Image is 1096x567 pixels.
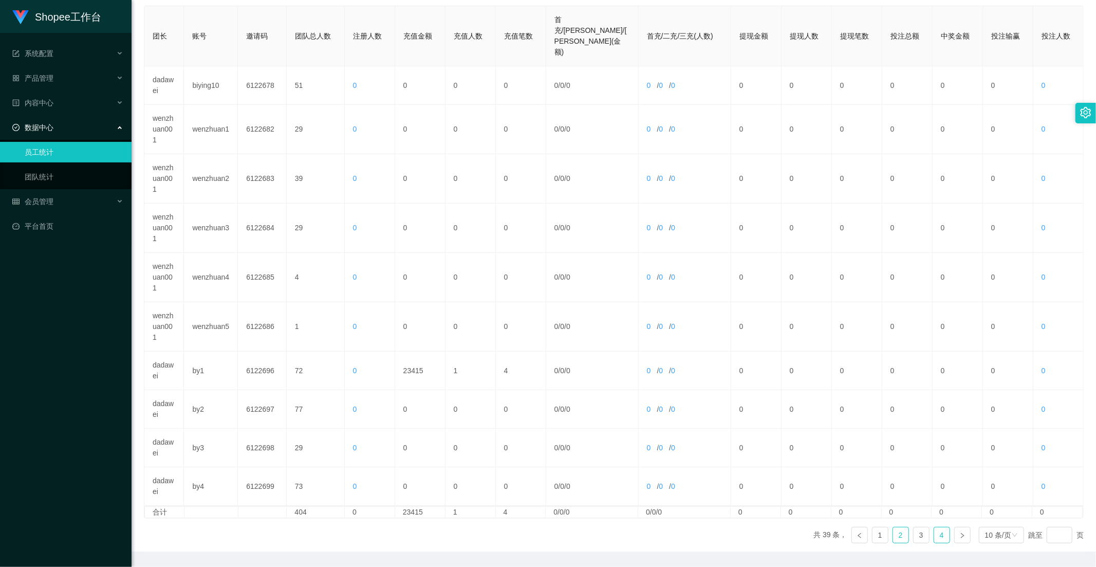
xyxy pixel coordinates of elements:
[560,273,564,281] span: 0
[739,32,768,40] span: 提现金额
[12,99,20,106] i: 图标: profile
[832,204,882,253] td: 0
[983,352,1033,390] td: 0
[353,174,357,182] span: 0
[731,507,781,518] td: 0
[933,302,983,352] td: 0
[238,154,287,204] td: 6122683
[12,12,101,21] a: Shopee工作台
[496,302,546,352] td: 0
[504,32,533,40] span: 充值笔数
[782,204,832,253] td: 0
[857,533,863,539] i: 图标: left
[731,105,782,154] td: 0
[639,253,731,302] td: / /
[639,429,731,467] td: / /
[25,167,123,187] a: 团队统计
[1042,273,1046,281] span: 0
[882,429,933,467] td: 0
[731,467,782,506] td: 0
[445,390,496,429] td: 0
[12,50,20,57] i: 图标: form
[560,322,564,331] span: 0
[144,253,184,302] td: wenzhuan001
[184,253,238,302] td: wenzhuan4
[287,204,345,253] td: 29
[933,204,983,253] td: 0
[144,154,184,204] td: wenzhuan001
[832,105,882,154] td: 0
[287,352,345,390] td: 72
[238,390,287,429] td: 6122697
[287,253,345,302] td: 4
[353,224,357,232] span: 0
[933,253,983,302] td: 0
[246,32,268,40] span: 邀请码
[1042,444,1046,452] span: 0
[639,302,731,352] td: / /
[1042,81,1046,89] span: 0
[554,224,559,232] span: 0
[546,105,639,154] td: / /
[395,154,445,204] td: 0
[353,125,357,133] span: 0
[647,444,651,452] span: 0
[731,253,782,302] td: 0
[983,105,1033,154] td: 0
[287,66,345,105] td: 51
[941,32,970,40] span: 中奖金额
[647,174,651,182] span: 0
[554,15,627,56] span: 首充/[PERSON_NAME]/[PERSON_NAME](金额)
[1042,322,1046,331] span: 0
[445,105,496,154] td: 0
[882,390,933,429] td: 0
[933,66,983,105] td: 0
[184,105,238,154] td: wenzhuan1
[782,154,832,204] td: 0
[882,507,932,518] td: 0
[144,302,184,352] td: wenzhuan001
[12,123,53,132] span: 数据中心
[659,81,663,89] span: 0
[238,66,287,105] td: 6122678
[959,533,965,539] i: 图标: right
[445,352,496,390] td: 1
[832,253,882,302] td: 0
[639,204,731,253] td: / /
[144,390,184,429] td: dadawei
[445,429,496,467] td: 0
[647,273,651,281] span: 0
[403,32,432,40] span: 充值金额
[671,322,675,331] span: 0
[546,507,638,518] td: 0/0/0
[395,429,445,467] td: 0
[395,302,445,352] td: 0
[238,204,287,253] td: 6122684
[1042,125,1046,133] span: 0
[554,125,559,133] span: 0
[731,66,782,105] td: 0
[353,405,357,413] span: 0
[25,142,123,162] a: 员工统计
[144,352,184,390] td: dadawei
[893,527,909,543] li: 2
[445,507,496,518] td: 1
[671,444,675,452] span: 0
[445,302,496,352] td: 0
[882,204,933,253] td: 0
[295,32,331,40] span: 团队总人数
[882,352,933,390] td: 0
[639,352,731,390] td: / /
[546,253,639,302] td: / /
[554,482,559,490] span: 0
[782,253,832,302] td: 0
[144,66,184,105] td: dadawei
[934,527,950,543] a: 4
[496,467,546,506] td: 0
[832,66,882,105] td: 0
[671,405,675,413] span: 0
[983,253,1033,302] td: 0
[566,444,570,452] span: 0
[731,429,782,467] td: 0
[639,105,731,154] td: / /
